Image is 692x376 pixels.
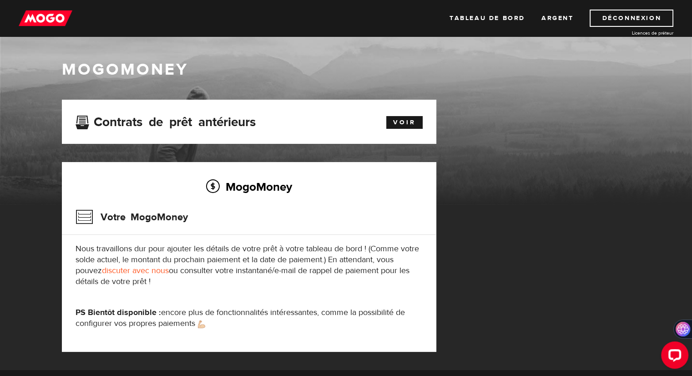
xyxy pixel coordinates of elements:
a: Voir [386,116,423,129]
iframe: LiveChat chat widget [654,338,692,376]
img: emoji bras fort [198,320,205,328]
font: PS Bientôt disponible : [76,307,161,318]
font: MogoMoney [226,180,292,192]
a: Argent [541,10,574,27]
font: encore plus de fonctionnalités intéressantes, comme la possibilité de configurer vos propres paie... [76,307,405,329]
font: Argent [541,14,574,22]
font: Voir [393,118,416,127]
font: MogoMoney [62,59,188,80]
font: Licences de prêteur [632,30,673,36]
font: ou consulter votre instantané/e-mail de rappel de paiement pour les détails de votre prêt ! [76,265,409,287]
a: Tableau de bord [450,10,525,27]
font: Tableau de bord [450,14,525,22]
font: Nous travaillons dur pour ajouter les détails de votre prêt à votre tableau de bord ! (Comme votr... [76,244,419,276]
font: Déconnexion [602,14,661,22]
a: Licences de prêteur [605,30,673,36]
a: discuter avec nous [102,265,169,276]
a: Déconnexion [590,10,673,27]
font: Votre MogoMoney [101,211,188,221]
img: mogo_logo-11ee424be714fa7cbb0f0f49df9e16ec.png [19,10,72,27]
font: Contrats de prêt antérieurs [94,114,256,127]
